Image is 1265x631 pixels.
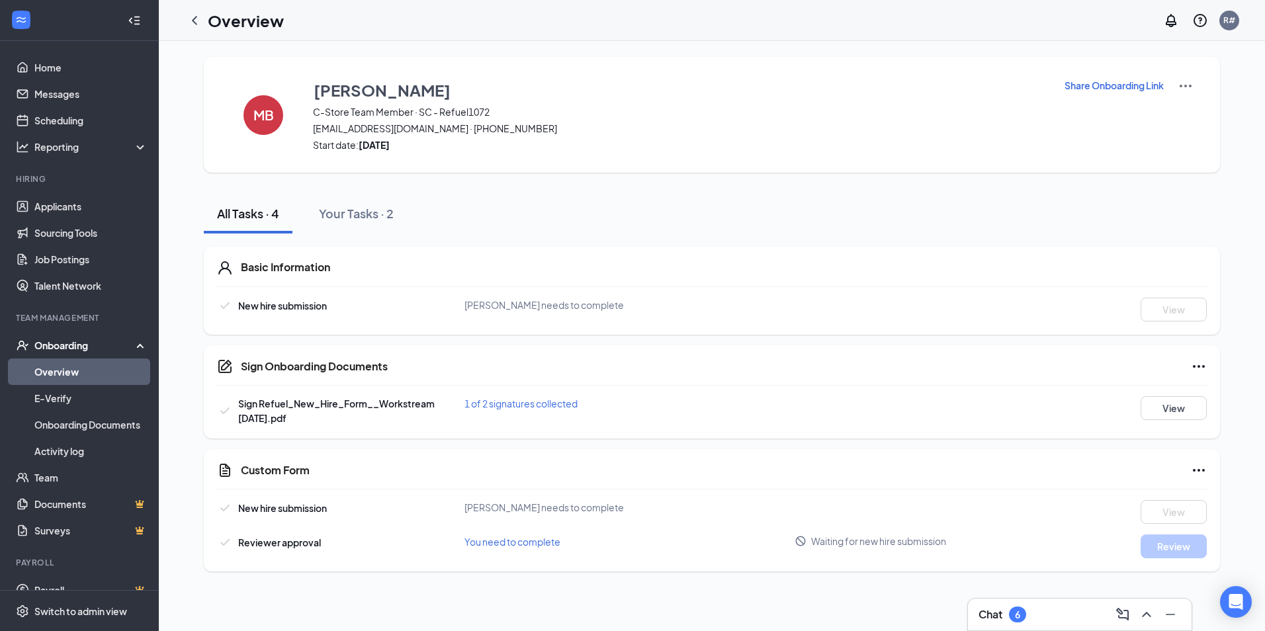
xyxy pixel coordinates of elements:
[230,78,296,151] button: MB
[253,110,274,120] h4: MB
[34,339,136,352] div: Onboarding
[34,411,148,438] a: Onboarding Documents
[34,81,148,107] a: Messages
[464,299,624,311] span: [PERSON_NAME] needs to complete
[1064,78,1164,93] button: Share Onboarding Link
[34,140,148,153] div: Reporting
[1160,604,1181,625] button: Minimize
[34,605,127,618] div: Switch to admin view
[241,463,310,478] h5: Custom Form
[238,502,327,514] span: New hire submission
[34,273,148,299] a: Talent Network
[15,13,28,26] svg: WorkstreamLogo
[238,536,321,548] span: Reviewer approval
[1141,500,1207,524] button: View
[217,403,233,419] svg: Checkmark
[1115,607,1131,622] svg: ComposeMessage
[1178,78,1194,94] img: More Actions
[1163,13,1179,28] svg: Notifications
[217,205,279,222] div: All Tasks · 4
[1220,586,1252,618] div: Open Intercom Messenger
[34,107,148,134] a: Scheduling
[16,605,29,618] svg: Settings
[1112,604,1133,625] button: ComposeMessage
[34,54,148,81] a: Home
[187,13,202,28] svg: ChevronLeft
[313,138,1047,151] span: Start date:
[241,359,388,374] h5: Sign Onboarding Documents
[1162,607,1178,622] svg: Minimize
[34,438,148,464] a: Activity log
[16,339,29,352] svg: UserCheck
[464,501,624,513] span: [PERSON_NAME] needs to complete
[319,205,394,222] div: Your Tasks · 2
[359,139,390,151] strong: [DATE]
[34,220,148,246] a: Sourcing Tools
[241,260,330,274] h5: Basic Information
[313,78,1047,102] button: [PERSON_NAME]
[1141,534,1207,558] button: Review
[811,534,946,548] span: Waiting for new hire submission
[1191,462,1207,478] svg: Ellipses
[1192,13,1208,28] svg: QuestionInfo
[1065,79,1164,92] p: Share Onboarding Link
[16,140,29,153] svg: Analysis
[1223,15,1235,26] div: R#
[217,534,233,550] svg: Checkmark
[217,462,233,478] svg: CustomFormIcon
[16,557,145,568] div: Payroll
[464,536,560,548] span: You need to complete
[16,173,145,185] div: Hiring
[34,385,148,411] a: E-Verify
[464,398,578,409] span: 1 of 2 signatures collected
[795,535,807,547] svg: Blocked
[34,246,148,273] a: Job Postings
[1141,396,1207,420] button: View
[217,260,233,276] svg: User
[313,122,1047,135] span: [EMAIL_ADDRESS][DOMAIN_NAME] · [PHONE_NUMBER]
[314,79,451,101] h3: [PERSON_NAME]
[208,9,284,32] h1: Overview
[217,500,233,516] svg: Checkmark
[16,312,145,323] div: Team Management
[34,464,148,491] a: Team
[34,517,148,544] a: SurveysCrown
[217,298,233,314] svg: Checkmark
[1015,609,1020,620] div: 6
[217,358,233,374] svg: CompanyDocumentIcon
[34,491,148,517] a: DocumentsCrown
[238,300,327,312] span: New hire submission
[979,607,1002,622] h3: Chat
[34,577,148,603] a: PayrollCrown
[313,105,1047,118] span: C-Store Team Member · SC - Refuel1072
[128,14,141,27] svg: Collapse
[238,398,435,424] span: Sign Refuel_New_Hire_Form__Workstream [DATE].pdf
[34,193,148,220] a: Applicants
[34,358,148,385] a: Overview
[1136,604,1157,625] button: ChevronUp
[1191,358,1207,374] svg: Ellipses
[1139,607,1155,622] svg: ChevronUp
[1141,298,1207,321] button: View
